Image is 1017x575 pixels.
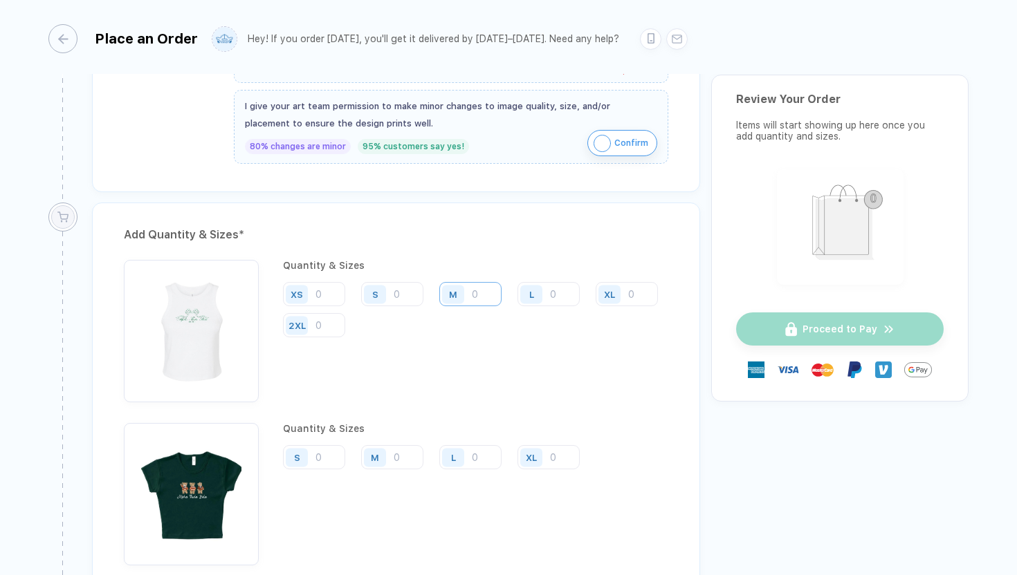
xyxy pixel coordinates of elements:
[124,224,668,246] div: Add Quantity & Sizes
[245,139,351,154] div: 80% changes are minor
[283,260,668,271] div: Quantity & Sizes
[783,176,897,276] img: shopping_bag.png
[95,30,198,47] div: Place an Order
[736,93,944,106] div: Review Your Order
[812,359,834,381] img: master-card
[371,452,379,462] div: M
[372,289,378,299] div: S
[131,267,252,388] img: 8d9f23f0-7f79-4e6e-acb3-69dc8317136a_nt_front_1757365713248.jpg
[245,97,657,132] div: I give your art team permission to make minor changes to image quality, size, and/or placement to...
[131,430,252,551] img: 4814e5e6-6a59-4d9e-a992-0ee6061893e3_nt_front_1757382743782.jpg
[449,289,457,299] div: M
[594,135,611,152] img: icon
[736,120,944,142] div: Items will start showing up here once you add quantity and sizes.
[904,356,932,384] img: GPay
[212,27,237,51] img: user profile
[358,139,469,154] div: 95% customers say yes!
[875,361,892,378] img: Venmo
[529,289,534,299] div: L
[248,33,619,45] div: Hey! If you order [DATE], you'll get it delivered by [DATE]–[DATE]. Need any help?
[748,361,764,378] img: express
[614,132,648,154] span: Confirm
[587,130,657,156] button: iconConfirm
[291,289,303,299] div: XS
[288,320,306,330] div: 2XL
[777,359,799,381] img: visa
[604,289,615,299] div: XL
[451,452,456,462] div: L
[526,452,537,462] div: XL
[846,361,863,378] img: Paypal
[283,423,590,434] div: Quantity & Sizes
[294,452,300,462] div: S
